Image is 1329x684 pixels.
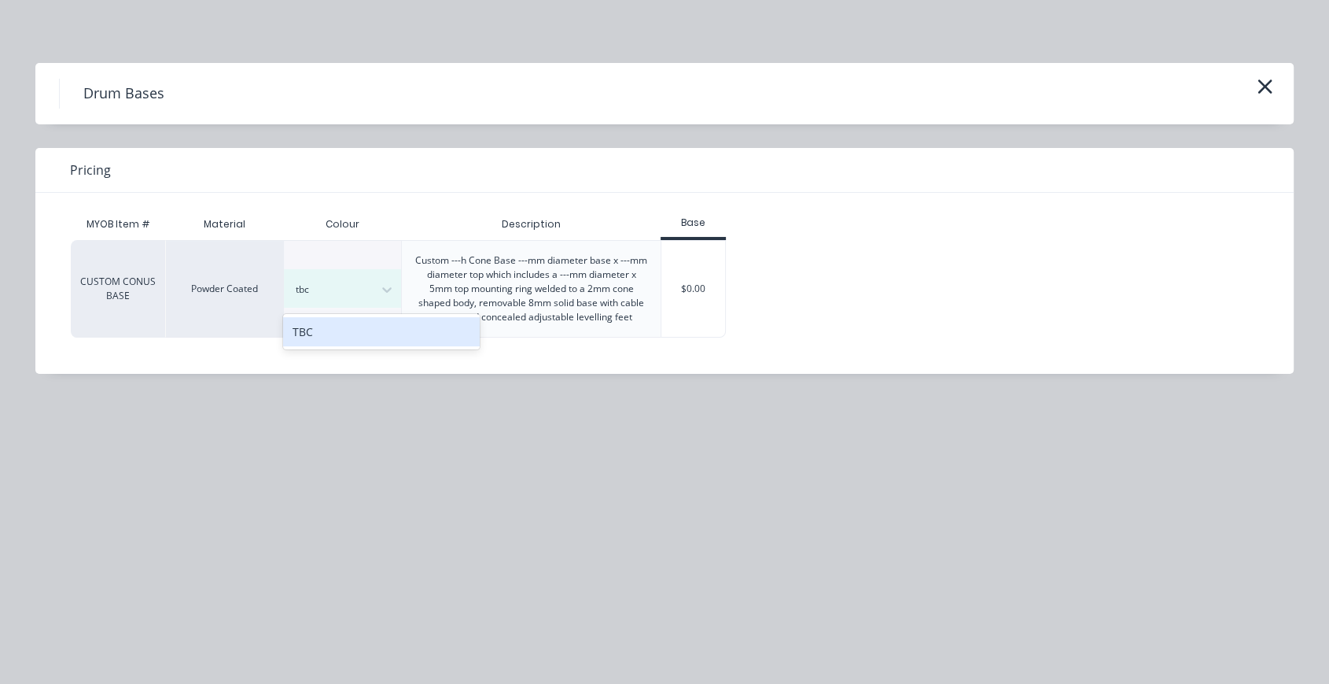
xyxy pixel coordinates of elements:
div: MYOB Item # [71,209,165,240]
div: Base [661,216,726,230]
div: Colour [283,209,401,240]
span: Pricing [70,161,111,179]
div: CUSTOM CONUS BASE [71,240,165,338]
div: Description [489,205,573,244]
div: Material [165,209,283,240]
div: Custom ---h Cone Base ---mm diameter base x ---mm diameter top which includes a ---mm diameter x ... [414,253,648,324]
div: $0.00 [661,241,725,337]
div: TBC [283,317,480,346]
div: Powder Coated [165,240,283,338]
h4: Drum Bases [59,79,188,109]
